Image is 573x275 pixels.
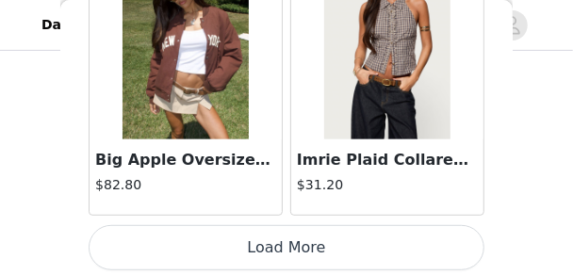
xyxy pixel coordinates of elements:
[95,149,276,171] h3: Big Apple Oversized Bomber Jacket
[503,10,521,40] div: avatar
[95,175,276,195] h4: $82.80
[30,4,133,46] a: Dashboard
[297,149,478,171] h3: Imrie Plaid Collared Halter Top
[297,175,478,195] h4: $31.20
[89,225,484,270] button: Load More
